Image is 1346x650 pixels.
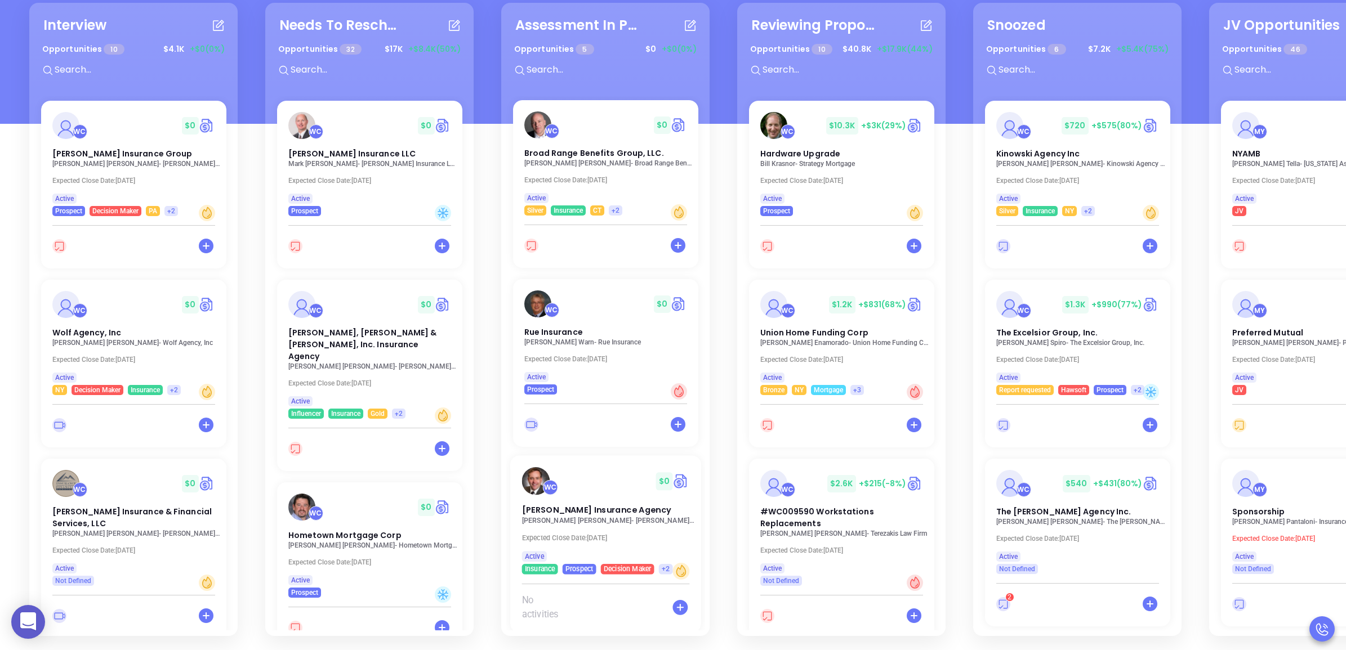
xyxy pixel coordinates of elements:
[55,575,91,587] span: Not Defined
[737,3,946,636] section: Reviewing Proposal
[985,459,1170,574] a: profileWalter Contreras$540+$431(80%)Circle dollarThe [PERSON_NAME] Agency Inc.[PERSON_NAME] [PER...
[661,563,669,576] span: +2
[42,39,124,60] p: Opportunities
[340,44,361,55] span: 32
[291,192,310,205] span: Active
[199,384,215,400] div: Warm
[167,205,175,217] span: +2
[418,117,434,135] span: $ 0
[565,563,592,576] span: Prospect
[1232,112,1259,139] img: NYAMB
[524,338,693,346] p: John Warn - Rue Insurance
[41,280,226,395] a: profileWalter Contreras$0Circle dollarWolf Agency, Inc[PERSON_NAME] [PERSON_NAME]- Wolf Agency, I...
[996,327,1098,338] span: The Excelsior Group, Inc.
[542,480,558,495] div: Walter Contreras
[853,384,861,396] span: +3
[781,124,795,139] div: Walter Contreras
[907,575,923,591] div: Hot
[52,356,221,364] p: Expected Close Date: [DATE]
[999,384,1051,396] span: Report requested
[996,112,1023,139] img: Kinowski Agency Inc
[859,478,907,489] span: +$215 (-8%)
[760,148,841,159] span: Hardware Upgrade
[996,506,1131,517] span: The Willis E. Kilborne Agency Inc.
[522,517,696,525] p: Brad Lawton - Lawton Insurance Agency
[527,371,546,383] span: Active
[291,586,318,599] span: Prospect
[395,407,403,420] span: +2
[985,280,1170,395] a: profileWalter Contreras$1.3K+$990(77%)Circle dollarThe Excelsior Group, Inc.[PERSON_NAME] Spiro- ...
[996,518,1165,526] p: Jessica A. Hess - The Willis E. Kilborne Agency Inc.
[514,39,594,60] p: Opportunities
[1232,470,1259,497] img: Sponsorship
[52,160,221,168] p: Lee Anderson - Anderson Insurance Group
[1048,44,1066,55] span: 6
[182,117,198,135] span: $ 0
[199,296,215,313] a: Quote
[199,205,215,221] div: Warm
[527,192,546,204] span: Active
[999,563,1035,575] span: Not Defined
[524,290,551,317] img: Rue Insurance
[985,101,1170,216] a: profileWalter Contreras$720+$575(80%)Circle dollarKinowski Agency Inc[PERSON_NAME] [PERSON_NAME]-...
[672,472,689,490] a: Quote
[1116,43,1169,55] span: +$5.4K (75%)
[760,177,929,185] p: Expected Close Date: [DATE]
[814,384,843,396] span: Mortgage
[435,407,451,424] div: Warm
[662,43,697,55] span: +$0 (0%)
[52,177,221,185] p: Expected Close Date: [DATE]
[763,384,785,396] span: Bronze
[52,339,221,347] p: Connie Caputo - Wolf Agency, Inc
[55,384,64,396] span: NY
[527,204,543,217] span: Silver
[1084,205,1092,217] span: +2
[55,192,74,205] span: Active
[760,112,787,139] img: Hardware Upgrade
[1253,124,1267,139] div: Megan Youmans
[1222,39,1307,60] p: Opportunities
[760,327,868,338] span: Union Home Funding Corp
[55,371,74,384] span: Active
[545,124,559,138] div: Walter Contreras
[996,356,1165,364] p: Expected Close Date: [DATE]
[170,384,178,396] span: +2
[309,124,323,139] div: Walter Contreras
[763,371,782,384] span: Active
[524,176,693,184] p: Expected Close Date: [DATE]
[55,562,74,575] span: Active
[435,499,451,515] img: Quote
[781,303,795,318] div: Walter Contreras
[554,204,583,217] span: Insurance
[522,467,549,495] img: Lawton Insurance Agency
[907,475,923,492] img: Quote
[1017,124,1031,139] div: Walter Contreras
[291,205,318,217] span: Prospect
[288,160,457,168] p: Mark Reilly - Reilly Insurance LLC
[288,362,457,370] p: Adam S. Zogby - Scalzo, Zogby & Wittig, Inc. Insurance Agency
[795,384,804,396] span: NY
[371,407,385,420] span: Gold
[907,205,923,221] div: Warm
[861,120,907,131] span: +$3K (29%)
[54,62,222,77] input: Search...
[1017,303,1031,318] div: Walter Contreras
[760,546,929,554] p: Expected Close Date: [DATE]
[1085,41,1113,58] span: $ 7.2K
[288,558,457,566] p: Expected Close Date: [DATE]
[309,303,323,318] div: Walter Contreras
[763,575,799,587] span: Not Defined
[643,41,659,58] span: $ 0
[749,101,934,216] a: profileWalter Contreras$10.3K+$3K(29%)Circle dollarHardware UpgradeBill Krasnor- Strategy Mortgag...
[907,296,923,313] img: Quote
[999,205,1015,217] span: Silver
[161,41,187,58] span: $ 4.1K
[612,204,619,217] span: +2
[52,506,212,529] span: L M Insurance & Financial Services, LLC
[199,575,215,591] div: Warm
[277,482,462,598] a: profileWalter Contreras$0Circle dollarHometown Mortgage Corp[PERSON_NAME] [PERSON_NAME]- Hometown...
[749,280,934,395] a: profileWalter Contreras$1.2K+$831(68%)Circle dollarUnion Home Funding Corp[PERSON_NAME] Enamorado...
[1283,44,1307,55] span: 46
[522,534,696,541] p: Expected Close Date: [DATE]
[288,379,457,387] p: Expected Close Date: [DATE]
